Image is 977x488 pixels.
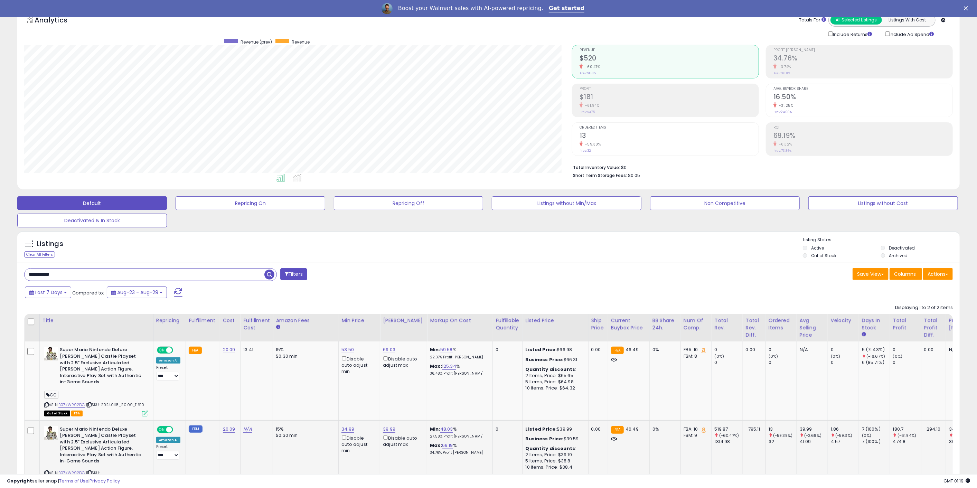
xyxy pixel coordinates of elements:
div: 39.99 [800,426,828,432]
span: ROI [773,126,952,130]
b: Total Inventory Value: [573,165,620,170]
span: Profit [580,87,759,91]
div: 5 Items, Price: $38.8 [526,458,583,464]
span: Last 7 Days [35,289,63,296]
div: Fulfillable Quantity [496,317,519,331]
div: Num of Comp. [684,317,709,331]
div: Disable auto adjust min [341,355,375,375]
span: Revenue [580,48,759,52]
div: 0.00 [591,426,603,432]
span: Columns [894,271,916,278]
a: 34.99 [341,426,354,433]
button: Non Competitive [650,196,800,210]
div: 0 [496,426,517,432]
span: 46.49 [626,426,639,432]
div: 519.87 [715,426,743,432]
small: -59.38% [583,142,601,147]
div: FBM: 9 [684,432,706,439]
th: The percentage added to the cost of goods (COGS) that forms the calculator for Min & Max prices. [427,314,493,341]
small: (0%) [862,433,872,438]
small: FBM [189,425,202,433]
div: -294.10 [924,426,941,432]
div: Total Rev. Diff. [746,317,763,339]
span: Compared to: [72,290,104,296]
div: $0.30 min [276,353,333,359]
div: Close [964,6,971,10]
small: (-59.3%) [835,433,852,438]
div: $66.31 [526,357,583,363]
div: Preset: [156,444,180,460]
div: 10 Items, Price: $64.32 [526,385,583,391]
img: Profile image for Adrian [382,3,393,14]
label: Archived [889,253,908,259]
a: 39.99 [383,426,395,433]
img: 5172CJ1D8IL._SL40_.jpg [44,426,58,440]
div: 1.86 [831,426,859,432]
small: FBA [189,347,201,354]
button: Actions [923,268,953,280]
h5: Listings [37,239,63,249]
div: Days In Stock [862,317,887,331]
a: 53.50 [341,346,354,353]
div: 0.00 [591,347,603,353]
span: $0.05 [628,172,640,179]
b: Min: [430,426,440,432]
strong: Copyright [7,478,32,484]
div: 7 (100%) [862,426,890,432]
div: FBA: 10 [684,347,706,353]
div: Amazon AI [156,437,180,443]
small: Prev: 24.00% [773,110,792,114]
div: Ship Price [591,317,605,331]
div: Velocity [831,317,856,324]
div: 0 [893,359,921,366]
div: 474.8 [893,439,921,445]
div: Title [43,317,150,324]
b: Super Mario Nintendo Deluxe [PERSON_NAME] Castle Playset with 2.5" Exclusive Articulated [PERSON_... [60,347,144,387]
div: 6 (85.71%) [862,359,890,366]
h2: 69.19% [773,132,952,141]
div: Include Ad Spend [880,30,945,38]
button: Listings without Min/Max [492,196,641,210]
button: Columns [890,268,922,280]
b: Listed Price: [526,426,557,432]
div: Total Profit Diff. [924,317,943,339]
div: 2 Items, Price: $65.65 [526,373,583,379]
small: Days In Stock. [862,331,866,338]
div: 32 [769,439,797,445]
span: ON [158,347,166,353]
p: 22.37% Profit [PERSON_NAME] [430,355,487,360]
span: Avg. Buybox Share [773,87,952,91]
small: (-16.67%) [866,354,885,359]
h2: 16.50% [773,93,952,102]
div: % [430,363,487,376]
small: (0%) [769,354,778,359]
span: All listings that are currently out of stock and unavailable for purchase on Amazon [44,411,70,416]
b: Quantity discounts [526,445,575,452]
div: 0 [831,359,859,366]
div: Disable auto adjust max [383,434,422,448]
button: Repricing On [176,196,325,210]
div: 0 [769,359,797,366]
a: 125.34 [442,363,456,370]
p: 27.58% Profit [PERSON_NAME] [430,434,487,439]
label: Active [811,245,824,251]
a: N/A [243,426,252,433]
b: Business Price: [526,435,564,442]
div: Amazon Fees [276,317,336,324]
label: Out of Stock [811,253,836,259]
a: Get started [549,5,584,12]
p: 36.48% Profit [PERSON_NAME] [430,371,487,376]
small: Prev: 32 [580,149,591,153]
div: Displaying 1 to 2 of 2 items [895,304,953,311]
li: $0 [573,163,948,171]
label: Deactivated [889,245,915,251]
b: Max: [430,442,442,449]
div: $39.59 [526,436,583,442]
div: Disable auto adjust min [341,434,375,454]
div: 0.00 [924,347,941,353]
div: 0 [831,347,859,353]
div: Boost your Walmart sales with AI-powered repricing. [398,5,543,12]
button: All Selected Listings [830,16,882,25]
div: Totals For [799,17,826,24]
div: ASIN: [44,347,148,415]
